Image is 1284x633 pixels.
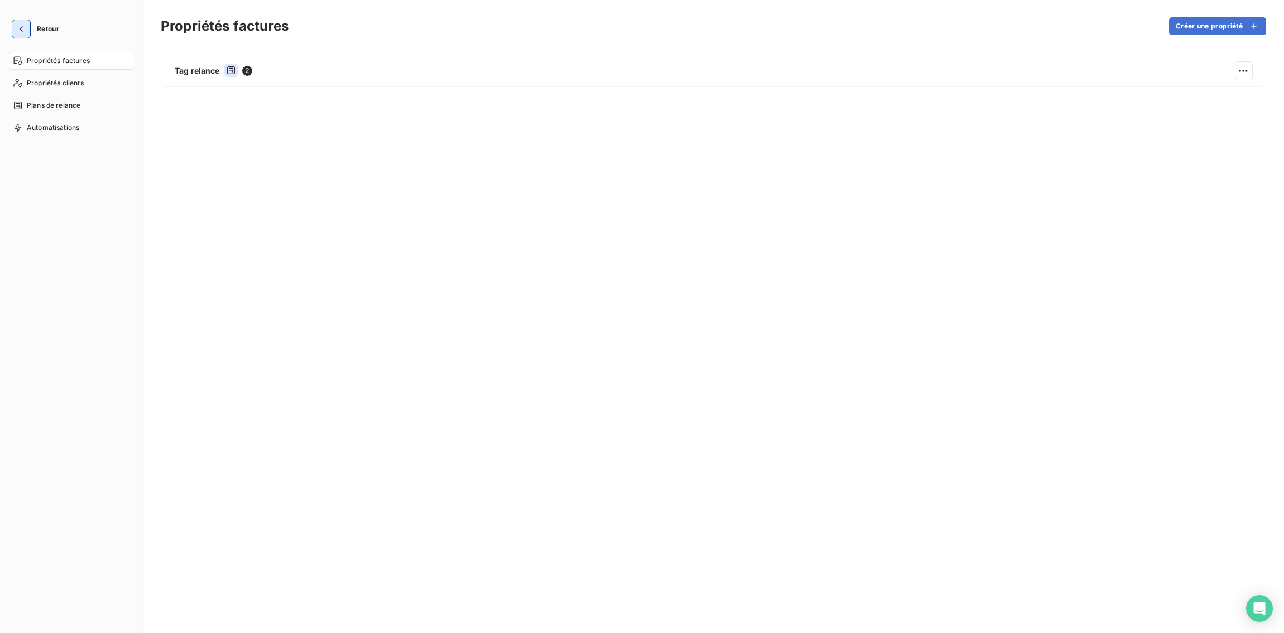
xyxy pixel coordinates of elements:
span: 2 [242,66,252,76]
span: Propriétés clients [27,78,84,88]
span: Retour [37,26,59,32]
span: Automatisations [27,123,79,133]
a: Automatisations [9,119,133,137]
span: Propriétés factures [27,56,90,66]
button: Retour [9,20,68,38]
a: Propriétés clients [9,74,133,92]
a: Plans de relance [9,96,133,114]
span: Plans de relance [27,100,80,110]
a: Propriétés factures [9,52,133,70]
span: Tag relance [175,65,220,76]
button: Créer une propriété [1169,17,1266,35]
div: Open Intercom Messenger [1246,595,1273,622]
h3: Propriétés factures [161,16,289,36]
